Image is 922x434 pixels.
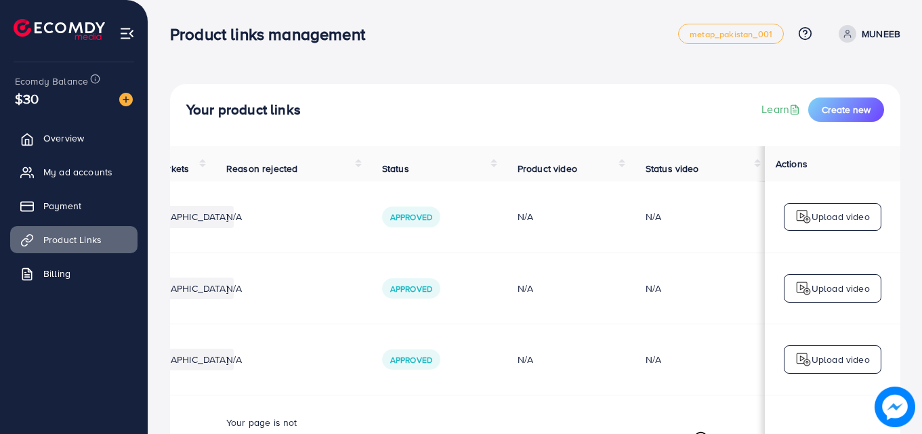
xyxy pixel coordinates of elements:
[518,162,577,175] span: Product video
[43,233,102,246] span: Product Links
[130,278,234,299] li: [GEOGRAPHIC_DATA]
[15,89,39,108] span: $30
[795,351,812,368] img: logo
[822,103,871,116] span: Create new
[10,226,138,253] a: Product Links
[43,131,84,145] span: Overview
[43,267,70,280] span: Billing
[10,158,138,186] a: My ad accounts
[862,26,900,42] p: MUNEEB
[382,162,409,175] span: Status
[119,26,135,41] img: menu
[43,199,81,213] span: Payment
[10,125,138,152] a: Overview
[226,353,242,366] span: N/A
[518,282,613,295] div: N/A
[875,387,915,427] img: image
[10,192,138,219] a: Payment
[646,353,661,366] div: N/A
[43,165,112,179] span: My ad accounts
[226,162,297,175] span: Reason rejected
[170,24,376,44] h3: Product links management
[518,210,613,223] div: N/A
[812,351,870,368] p: Upload video
[390,354,432,366] span: Approved
[646,282,661,295] div: N/A
[833,25,900,43] a: MUNEEB
[812,209,870,225] p: Upload video
[761,102,803,117] a: Learn
[776,157,808,171] span: Actions
[678,24,784,44] a: metap_pakistan_001
[795,280,812,297] img: logo
[812,280,870,297] p: Upload video
[130,349,234,370] li: [GEOGRAPHIC_DATA]
[130,206,234,227] li: [GEOGRAPHIC_DATA]
[14,19,105,40] img: logo
[390,211,432,223] span: Approved
[119,93,133,106] img: image
[795,209,812,225] img: logo
[226,210,242,223] span: N/A
[226,282,242,295] span: N/A
[15,74,88,88] span: Ecomdy Balance
[690,30,772,39] span: metap_pakistan_001
[10,260,138,287] a: Billing
[390,283,432,295] span: Approved
[186,102,301,118] h4: Your product links
[518,353,613,366] div: N/A
[808,97,884,122] button: Create new
[646,210,661,223] div: N/A
[646,162,699,175] span: Status video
